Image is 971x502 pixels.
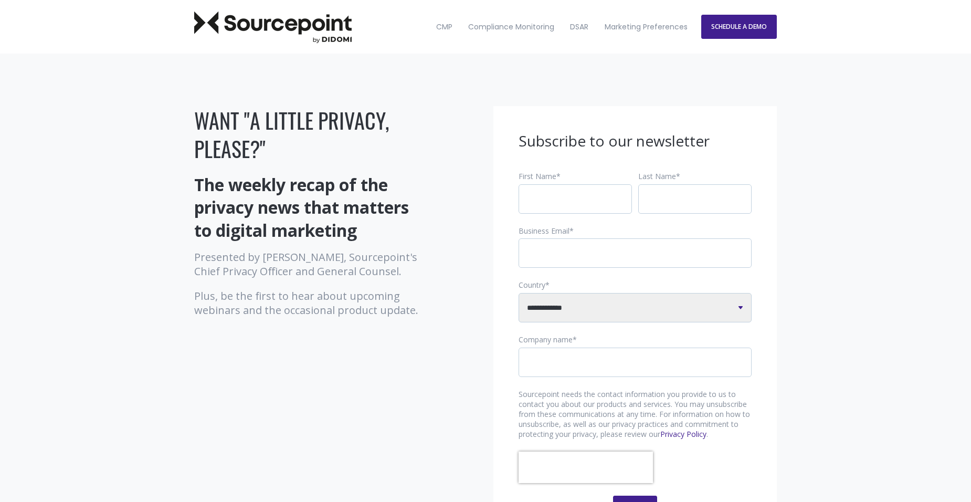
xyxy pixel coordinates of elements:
[519,390,752,440] p: Sourcepoint needs the contact information you provide to us to contact you about our products and...
[519,226,569,236] span: Business Email
[519,334,573,344] span: Company name
[194,11,352,43] img: Sourcepoint Logo Dark
[194,289,428,317] p: Plus, be the first to hear about upcoming webinars and the occasional product update.
[519,171,556,181] span: First Name
[519,131,752,151] h3: Subscribe to our newsletter
[429,5,694,49] nav: Desktop navigation
[563,5,595,49] a: DSAR
[194,106,428,163] h1: WANT "A LITTLE PRIVACY, PLEASE?"
[194,250,428,278] p: Presented by [PERSON_NAME], Sourcepoint's Chief Privacy Officer and General Counsel.
[660,429,706,439] a: Privacy Policy
[701,15,777,39] a: SCHEDULE A DEMO
[519,452,653,483] iframe: reCAPTCHA
[519,280,545,290] span: Country
[194,173,409,241] strong: The weekly recap of the privacy news that matters to digital marketing
[429,5,459,49] a: CMP
[461,5,561,49] a: Compliance Monitoring
[597,5,694,49] a: Marketing Preferences
[638,171,676,181] span: Last Name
